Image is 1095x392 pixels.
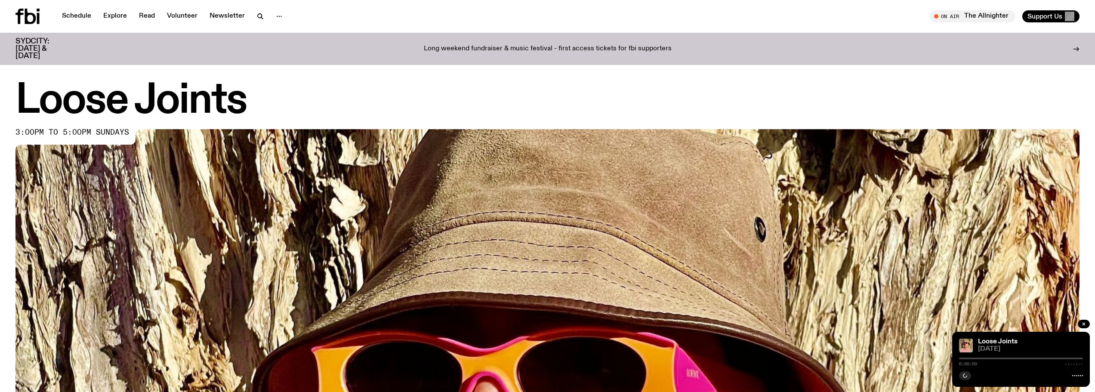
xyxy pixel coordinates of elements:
span: 3:00pm to 5:00pm sundays [15,129,129,136]
button: On AirThe Allnighter [930,10,1015,22]
img: Tyson stands in front of a paperbark tree wearing orange sunglasses, a suede bucket hat and a pin... [959,339,973,352]
a: Loose Joints [978,338,1018,345]
a: Schedule [57,10,96,22]
span: -:--:-- [1065,362,1083,366]
h3: SYDCITY: [DATE] & [DATE] [15,38,71,60]
h1: Loose Joints [15,82,1080,120]
a: Volunteer [162,10,203,22]
p: Long weekend fundraiser & music festival - first access tickets for fbi supporters [424,45,672,53]
span: [DATE] [978,346,1083,352]
button: Support Us [1022,10,1080,22]
a: Newsletter [204,10,250,22]
a: Read [134,10,160,22]
span: Support Us [1027,12,1062,20]
span: 0:00:00 [959,362,977,366]
a: Explore [98,10,132,22]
